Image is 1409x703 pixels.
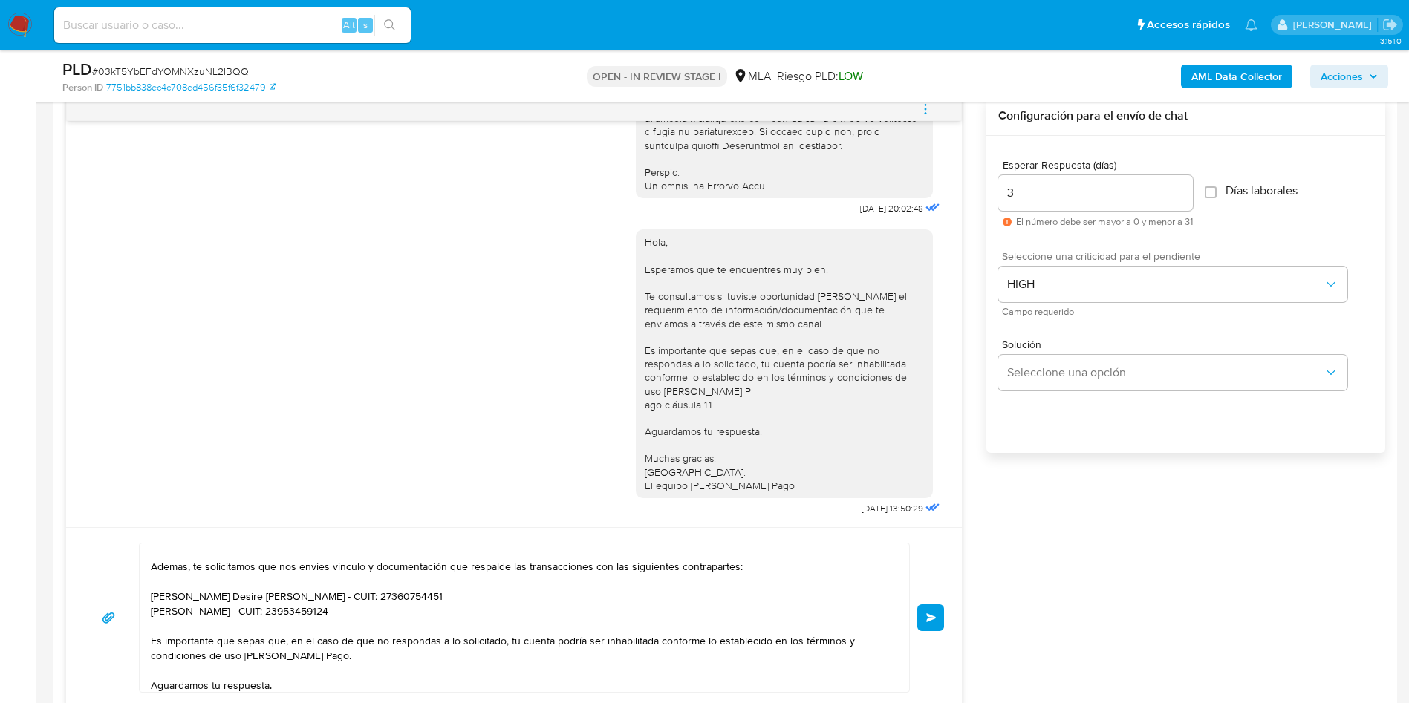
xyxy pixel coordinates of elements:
input: days_to_wait [998,183,1193,203]
span: s [363,18,368,32]
button: search-icon [374,15,405,36]
span: Esperar Respuesta (días) [1003,160,1197,171]
span: Enviar [926,613,937,622]
b: PLD [62,57,92,81]
p: OPEN - IN REVIEW STAGE I [587,66,727,87]
span: Solución [1002,339,1351,350]
button: Enviar [917,604,944,631]
span: HIGH [1007,277,1324,292]
a: Notificaciones [1245,19,1257,31]
b: Person ID [62,81,103,94]
span: # 03kT5YbEFdYOMNXzuNL2IBQQ [92,64,249,79]
button: Seleccione una opción [998,355,1347,390]
h3: Configuración para el envío de chat [998,108,1373,123]
input: Días laborales [1205,186,1217,198]
a: 7751bb838ec4c708ed456f35f6f32479 [106,81,276,94]
div: Hola, Esperamos que te encuentres muy bien. Te consultamos si tuviste oportunidad [PERSON_NAME] e... [645,235,924,492]
button: AML Data Collector [1181,65,1292,88]
span: [DATE] 13:50:29 [862,503,923,514]
span: Riesgo PLD: [777,68,863,85]
span: [DATE] 20:02:48 [860,203,923,215]
textarea: Hola, Esperamos que te encuentres muy bien. Te consultamos si tuviste oportunidad [PERSON_NAME] e... [151,543,891,692]
span: Días laborales [1226,183,1298,198]
a: Salir [1382,17,1398,33]
span: Campo requerido [1002,308,1351,315]
span: LOW [839,68,863,85]
span: Alt [343,18,355,32]
button: Acciones [1310,65,1388,88]
button: menu-action [901,91,950,127]
span: 3.151.0 [1380,35,1402,47]
span: El número debe ser mayor a 0 y menor a 31 [1016,217,1193,227]
span: Seleccione una opción [1007,365,1324,380]
span: Accesos rápidos [1147,17,1230,33]
b: AML Data Collector [1191,65,1282,88]
button: HIGH [998,267,1347,302]
div: MLA [733,68,771,85]
span: Acciones [1321,65,1363,88]
input: Buscar usuario o caso... [54,16,411,35]
span: Seleccione una criticidad para el pendiente [1002,251,1351,261]
p: agostina.faruolo@mercadolibre.com [1293,18,1377,32]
